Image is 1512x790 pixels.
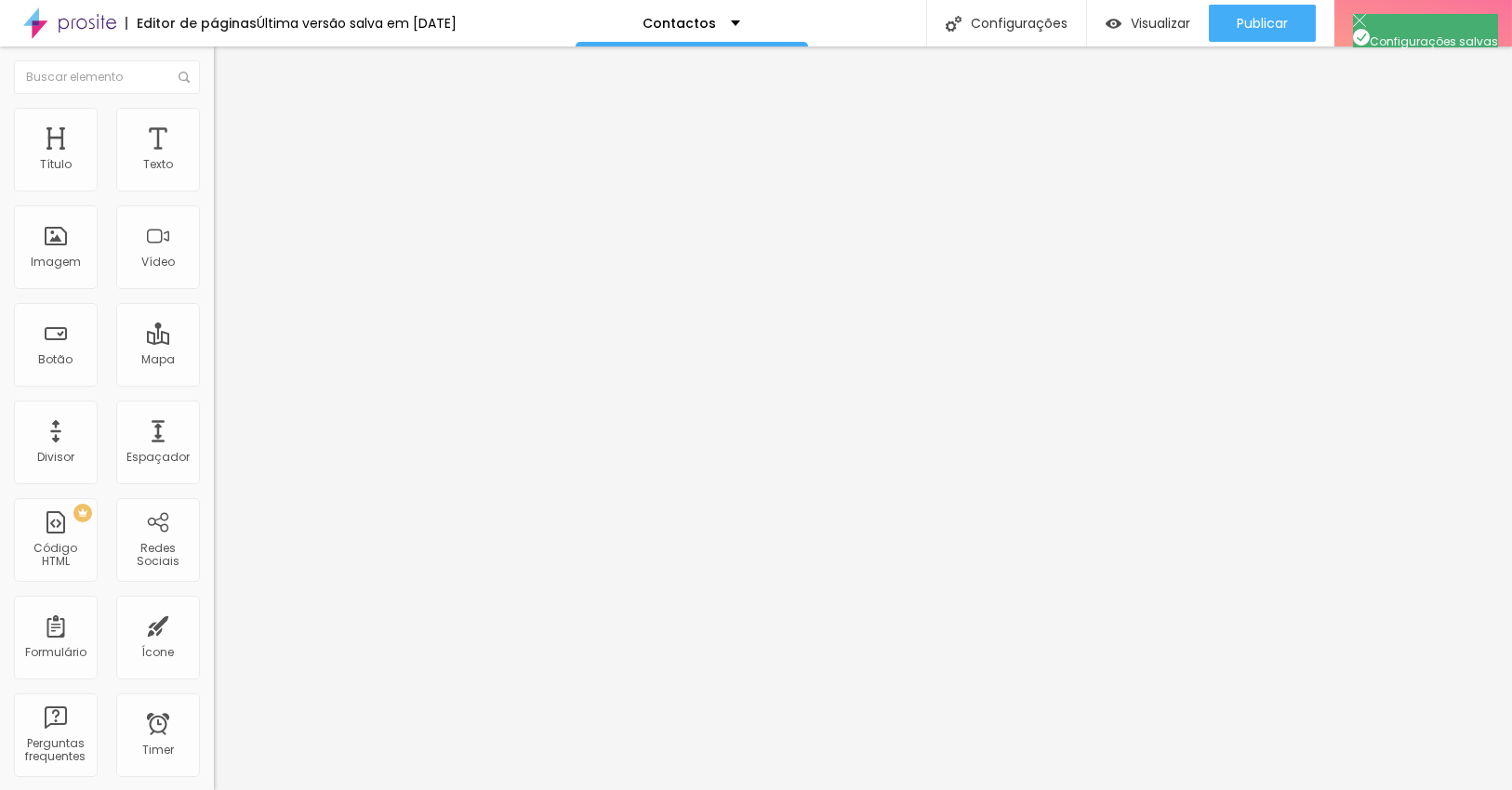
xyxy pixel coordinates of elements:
div: Vídeo [141,256,175,269]
img: Icone [179,72,190,83]
img: view-1.svg [1106,16,1121,32]
div: Imagem [31,256,81,269]
div: Perguntas frequentes [19,737,92,764]
span: Visualizar [1131,16,1190,31]
span: Configurações salvas [1353,33,1498,49]
p: Contactos [643,17,717,30]
div: Mapa [141,353,175,366]
div: Timer [142,744,174,757]
div: Divisor [37,451,74,464]
div: Editor de páginas [126,17,257,30]
div: Redes Sociais [121,542,194,569]
button: Visualizar [1087,5,1209,42]
img: Icone [946,16,962,32]
div: Texto [143,158,173,171]
div: Botão [39,353,73,366]
div: Ícone [142,646,175,659]
div: Código HTML [19,542,92,569]
div: Formulário [25,646,86,659]
iframe: Editor [214,46,1512,790]
img: Icone [1353,29,1370,46]
div: Espaçador [126,451,190,464]
span: Publicar [1237,16,1288,31]
input: Buscar elemento [14,60,200,94]
div: Título [40,158,72,171]
div: Última versão salva em [DATE] [257,17,457,30]
img: Icone [1353,14,1366,27]
button: Publicar [1209,5,1316,42]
